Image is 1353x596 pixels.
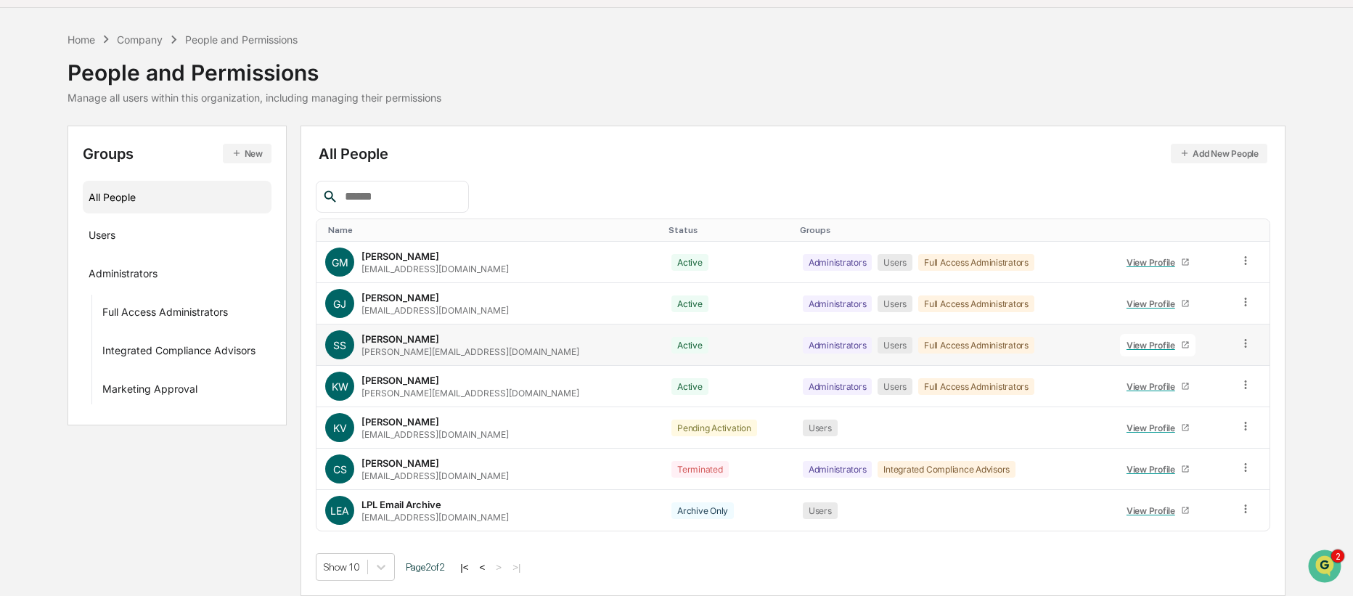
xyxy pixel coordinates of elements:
[803,378,872,395] div: Administrators
[918,254,1034,271] div: Full Access Administrators
[225,158,264,176] button: See all
[918,378,1034,395] div: Full Access Administrators
[361,346,579,357] div: [PERSON_NAME][EMAIL_ADDRESS][DOMAIN_NAME]
[1127,340,1181,351] div: View Profile
[1127,381,1181,392] div: View Profile
[1127,298,1181,309] div: View Profile
[332,256,348,269] span: GM
[1120,375,1195,398] a: View Profile
[333,298,346,310] span: GJ
[29,237,41,249] img: 1746055101610-c473b297-6a78-478c-a979-82029cc54cd1
[128,237,158,248] span: [DATE]
[361,512,509,523] div: [EMAIL_ADDRESS][DOMAIN_NAME]
[102,344,256,362] div: Integrated Compliance Advisors
[83,144,271,163] div: Groups
[89,267,158,285] div: Administrators
[456,561,473,573] button: |<
[328,225,657,235] div: Toggle SortBy
[918,337,1034,354] div: Full Access Administrators
[361,388,579,399] div: [PERSON_NAME][EMAIL_ADDRESS][DOMAIN_NAME]
[185,33,298,46] div: People and Permissions
[361,292,439,303] div: [PERSON_NAME]
[319,144,1267,163] div: All People
[29,297,94,311] span: Preclearance
[669,225,788,235] div: Toggle SortBy
[89,229,115,246] div: Users
[671,461,729,478] div: Terminated
[1127,422,1181,433] div: View Profile
[671,420,757,436] div: Pending Activation
[361,429,509,440] div: [EMAIL_ADDRESS][DOMAIN_NAME]
[15,298,26,310] div: 🖐️
[878,461,1015,478] div: Integrated Compliance Advisors
[30,111,57,137] img: 8933085812038_c878075ebb4cc5468115_72.jpg
[102,359,176,371] a: Powered byPylon
[475,561,490,573] button: <
[333,339,346,351] span: SS
[89,185,266,209] div: All People
[45,197,118,209] span: [PERSON_NAME]
[68,91,441,104] div: Manage all users within this organization, including managing their permissions
[1117,225,1224,235] div: Toggle SortBy
[1120,334,1195,356] a: View Profile
[120,297,180,311] span: Attestations
[361,416,439,428] div: [PERSON_NAME]
[65,126,200,137] div: We're available if you need us!
[361,470,509,481] div: [EMAIL_ADDRESS][DOMAIN_NAME]
[491,561,506,573] button: >
[800,225,1106,235] div: Toggle SortBy
[120,197,126,209] span: •
[15,223,38,246] img: Jack Rasmussen
[120,237,126,248] span: •
[406,561,445,573] span: Page 2 of 2
[65,111,238,126] div: Start new chat
[333,463,347,475] span: CS
[1127,464,1181,475] div: View Profile
[99,291,186,317] a: 🗄️Attestations
[1242,225,1264,235] div: Toggle SortBy
[223,144,271,163] button: New
[508,561,525,573] button: >|
[1127,257,1181,268] div: View Profile
[332,380,348,393] span: KW
[45,237,118,248] span: [PERSON_NAME]
[361,264,509,274] div: [EMAIL_ADDRESS][DOMAIN_NAME]
[68,33,95,46] div: Home
[803,461,872,478] div: Administrators
[15,326,26,338] div: 🔎
[878,295,912,312] div: Users
[671,337,708,354] div: Active
[1307,548,1346,587] iframe: Open customer support
[878,337,912,354] div: Users
[918,295,1034,312] div: Full Access Administrators
[29,324,91,339] span: Data Lookup
[247,115,264,133] button: Start new chat
[1127,505,1181,516] div: View Profile
[15,161,97,173] div: Past conversations
[68,48,441,86] div: People and Permissions
[361,305,509,316] div: [EMAIL_ADDRESS][DOMAIN_NAME]
[38,66,240,81] input: Clear
[803,295,872,312] div: Administrators
[117,33,163,46] div: Company
[1120,458,1195,481] a: View Profile
[9,319,97,345] a: 🔎Data Lookup
[671,502,734,519] div: Archive Only
[15,184,38,207] img: Jack Rasmussen
[671,295,708,312] div: Active
[803,254,872,271] div: Administrators
[15,30,264,54] p: How can we help?
[128,197,158,209] span: [DATE]
[878,378,912,395] div: Users
[1171,144,1267,163] button: Add New People
[1120,417,1195,439] a: View Profile
[878,254,912,271] div: Users
[102,306,228,323] div: Full Access Administrators
[1120,499,1195,522] a: View Profile
[9,291,99,317] a: 🖐️Preclearance
[29,198,41,210] img: 1746055101610-c473b297-6a78-478c-a979-82029cc54cd1
[102,383,197,400] div: Marketing Approval
[361,333,439,345] div: [PERSON_NAME]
